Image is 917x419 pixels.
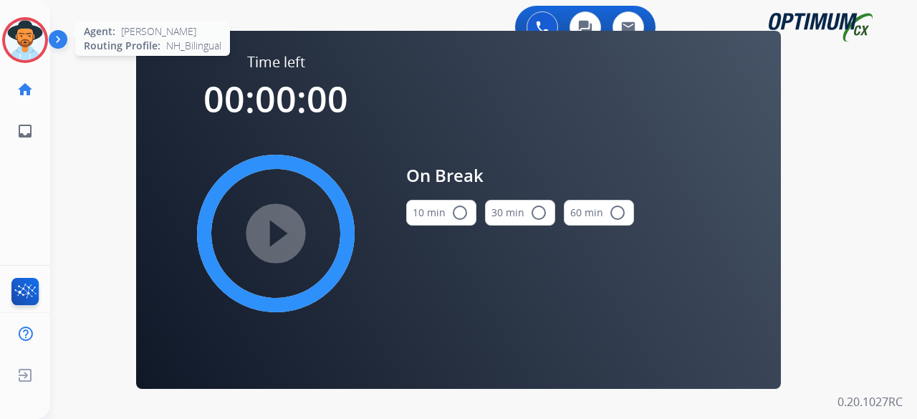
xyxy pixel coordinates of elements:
span: NH_Bilingual [166,39,221,53]
img: avatar [5,20,45,60]
mat-icon: radio_button_unchecked [609,204,626,221]
p: 0.20.1027RC [837,393,903,410]
span: Agent: [84,24,115,39]
span: Time left [247,52,305,72]
mat-icon: home [16,81,34,98]
span: 00:00:00 [203,74,348,123]
span: On Break [406,163,634,188]
button: 30 min [485,200,555,226]
mat-icon: radio_button_unchecked [451,204,469,221]
button: 10 min [406,200,476,226]
span: Routing Profile: [84,39,160,53]
span: [PERSON_NAME] [121,24,196,39]
mat-icon: inbox [16,122,34,140]
button: 60 min [564,200,634,226]
mat-icon: radio_button_unchecked [530,204,547,221]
